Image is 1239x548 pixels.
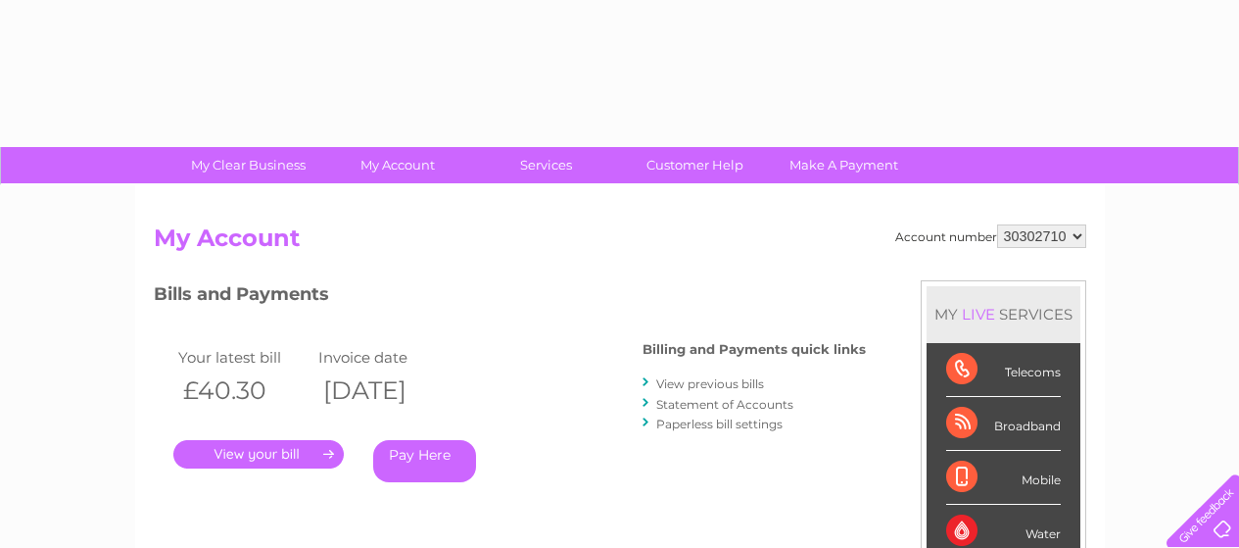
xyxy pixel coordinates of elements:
td: Your latest bill [173,344,314,371]
div: LIVE [958,305,999,324]
a: Services [465,147,627,183]
div: Broadband [946,397,1061,451]
a: . [173,440,344,469]
h3: Bills and Payments [154,280,866,315]
div: Account number [895,224,1086,248]
th: £40.30 [173,371,314,411]
div: Telecoms [946,343,1061,397]
a: View previous bills [656,376,764,391]
a: Pay Here [373,440,476,482]
h4: Billing and Payments quick links [643,342,866,357]
a: Statement of Accounts [656,397,793,412]
h2: My Account [154,224,1086,262]
a: Paperless bill settings [656,417,783,431]
a: Customer Help [614,147,776,183]
th: [DATE] [313,371,454,411]
a: Make A Payment [763,147,925,183]
td: Invoice date [313,344,454,371]
a: My Clear Business [167,147,329,183]
a: My Account [316,147,478,183]
div: Mobile [946,451,1061,505]
div: MY SERVICES [927,286,1080,342]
